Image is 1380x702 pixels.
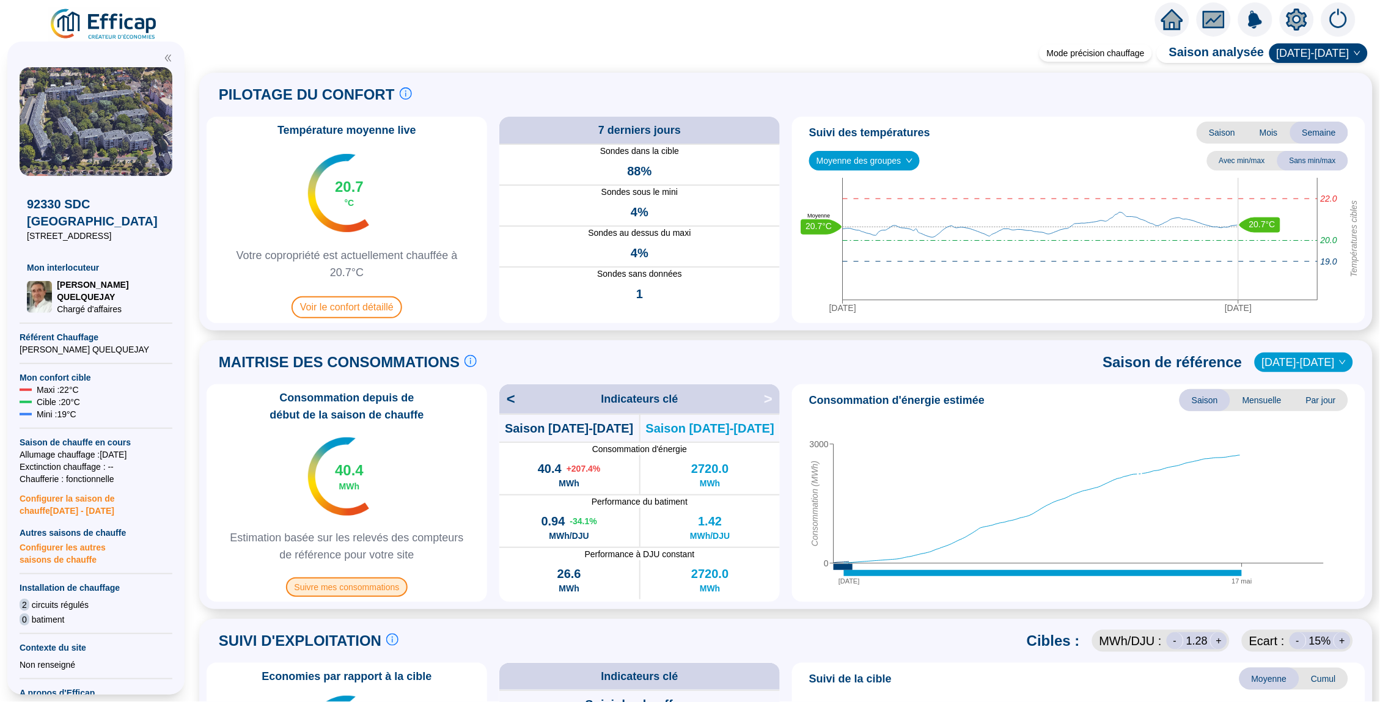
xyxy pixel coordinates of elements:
[1027,631,1080,651] span: Cibles :
[335,177,364,197] span: 20.7
[20,473,172,485] span: Chaufferie : fonctionnelle
[1321,257,1337,266] tspan: 19.0
[598,122,681,139] span: 7 derniers jours
[810,439,829,449] tspan: 3000
[499,186,780,199] span: Sondes sous le mini
[1354,49,1361,57] span: down
[211,247,482,281] span: Votre copropriété est actuellement chauffée à 20.7°C
[499,145,780,158] span: Sondes dans la cible
[20,539,172,566] span: Configurer les autres saisons de chauffe
[211,389,482,423] span: Consommation depuis de début de la saison de chauffe
[1290,122,1348,144] span: Semaine
[807,213,830,219] text: Moyenne
[700,582,720,594] span: MWh
[27,281,52,313] img: Chargé d'affaires
[631,203,648,221] span: 4%
[27,196,165,230] span: 92330 SDC [GEOGRAPHIC_DATA]
[1309,632,1331,649] span: 15 %
[499,495,780,508] span: Performance du batiment
[286,577,408,597] span: Suivre mes consommations
[499,389,515,409] span: <
[27,230,165,242] span: [STREET_ADDRESS]
[810,461,820,547] tspan: Consommation (MWh)
[57,303,165,315] span: Chargé d'affaires
[601,668,678,685] span: Indicateurs clé
[824,558,829,568] tspan: 0
[1040,45,1152,62] div: Mode précision chauffage
[20,331,172,343] span: Référent Chauffage
[1203,9,1225,31] span: fund
[1334,632,1351,649] div: +
[1277,151,1348,170] span: Sans min/max
[20,436,172,448] span: Saison de chauffe en cours
[219,353,460,372] span: MAITRISE DES CONSOMMATIONS
[1157,43,1264,63] span: Saison analysée
[806,221,832,231] text: 20.7°C
[1207,151,1277,170] span: Avec min/max
[20,659,172,671] div: Non renseigné
[20,642,172,654] span: Contexte du site
[691,460,729,477] span: 2720.0
[1225,303,1252,313] tspan: [DATE]
[627,163,651,180] span: 88%
[646,420,774,437] span: Saison [DATE]-[DATE]
[570,515,597,527] span: -34.1 %
[1247,122,1290,144] span: Mois
[631,244,648,261] span: 4%
[270,122,424,139] span: Température moyenne live
[809,124,930,141] span: Suivi des températures
[559,582,579,594] span: MWh
[345,197,354,209] span: °C
[386,634,398,646] span: info-circle
[1262,353,1346,371] span: 2022-2023
[549,530,589,542] span: MWh/DJU
[1286,9,1308,31] span: setting
[817,152,912,170] span: Moyenne des groupes
[601,390,678,408] span: Indicateurs clé
[49,7,160,42] img: efficap energie logo
[20,687,172,699] span: A propos d'Efficap
[1186,632,1208,649] span: 1.28
[1320,194,1337,203] tspan: 22.0
[567,463,601,475] span: + 207.4 %
[37,408,76,420] span: Mini : 19 °C
[559,477,579,489] span: MWh
[1167,632,1184,649] div: -
[691,565,729,582] span: 2720.0
[254,668,439,685] span: Economies par rapport à la cible
[308,154,370,232] img: indicateur températures
[1238,2,1272,37] img: alerts
[1197,122,1247,144] span: Saison
[37,396,80,408] span: Cible : 20 °C
[20,485,172,517] span: Configurer la saison de chauffe [DATE] - [DATE]
[464,355,477,367] span: info-circle
[20,599,29,611] span: 2
[20,582,172,594] span: Installation de chauffage
[308,437,370,516] img: indicateur températures
[32,613,65,626] span: batiment
[1299,668,1348,690] span: Cumul
[809,670,892,687] span: Suivi de la cible
[400,87,412,100] span: info-circle
[20,371,172,384] span: Mon confort cible
[1099,632,1162,649] span: MWh /DJU :
[1290,632,1307,649] div: -
[906,157,913,164] span: down
[37,384,79,396] span: Maxi : 22 °C
[1349,200,1359,277] tspan: Températures cibles
[499,548,780,560] span: Performance à DJU constant
[829,303,856,313] tspan: [DATE]
[1161,9,1183,31] span: home
[1210,632,1227,649] div: +
[32,599,89,611] span: circuits régulés
[219,631,381,651] span: SUIVI D'EXPLOITATION
[20,461,172,473] span: Exctinction chauffage : --
[57,279,165,303] span: [PERSON_NAME] QUELQUEJAY
[292,296,402,318] span: Voir le confort détaillé
[20,343,172,356] span: [PERSON_NAME] QUELQUEJAY
[27,261,165,274] span: Mon interlocuteur
[1249,632,1285,649] span: Ecart :
[499,443,780,455] span: Consommation d'énergie
[557,565,581,582] span: 26.6
[164,54,172,62] span: double-left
